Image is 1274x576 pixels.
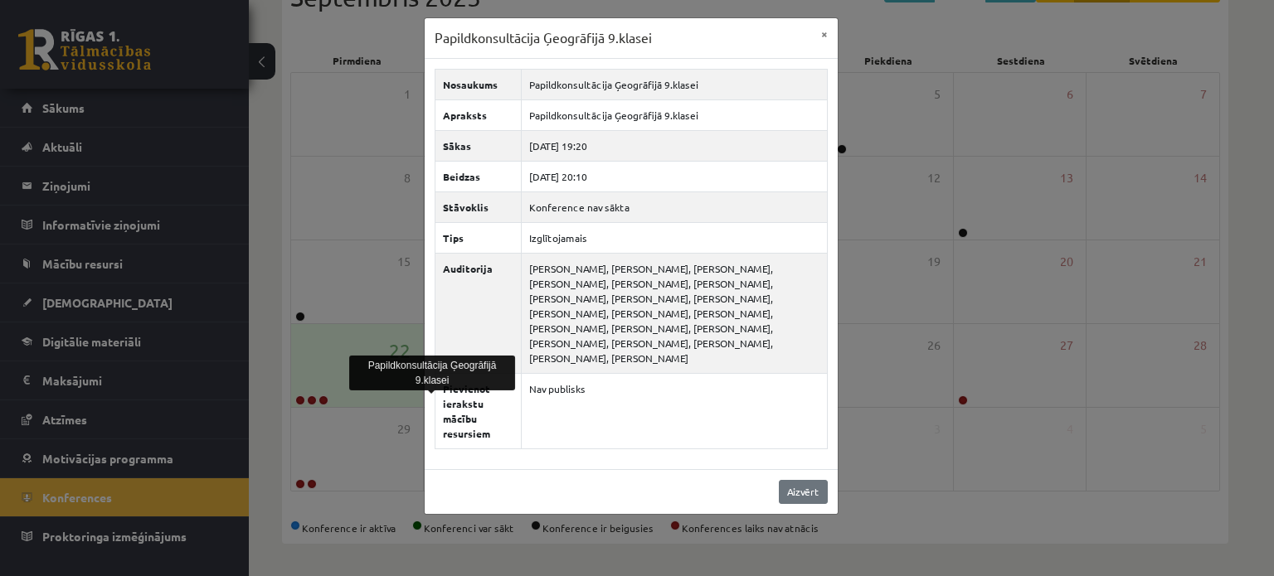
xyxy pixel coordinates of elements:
[435,222,522,253] th: Tips
[435,99,522,130] th: Apraksts
[435,253,522,373] th: Auditorija
[779,480,828,504] a: Aizvērt
[435,130,522,161] th: Sākas
[522,69,827,99] td: Papildkonsultācija Ģeogrāfijā 9.klasei
[522,222,827,253] td: Izglītojamais
[435,191,522,222] th: Stāvoklis
[435,28,652,48] h3: Papildkonsultācija Ģeogrāfijā 9.klasei
[522,99,827,130] td: Papildkonsultācija Ģeogrāfijā 9.klasei
[435,373,522,448] th: Pievienot ierakstu mācību resursiem
[522,130,827,161] td: [DATE] 19:20
[349,356,515,390] div: Papildkonsultācija Ģeogrāfijā 9.klasei
[522,161,827,191] td: [DATE] 20:10
[522,191,827,222] td: Konference nav sākta
[522,373,827,448] td: Nav publisks
[811,18,838,50] button: ×
[435,69,522,99] th: Nosaukums
[435,161,522,191] th: Beidzas
[522,253,827,373] td: [PERSON_NAME], [PERSON_NAME], [PERSON_NAME], [PERSON_NAME], [PERSON_NAME], [PERSON_NAME], [PERSON...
